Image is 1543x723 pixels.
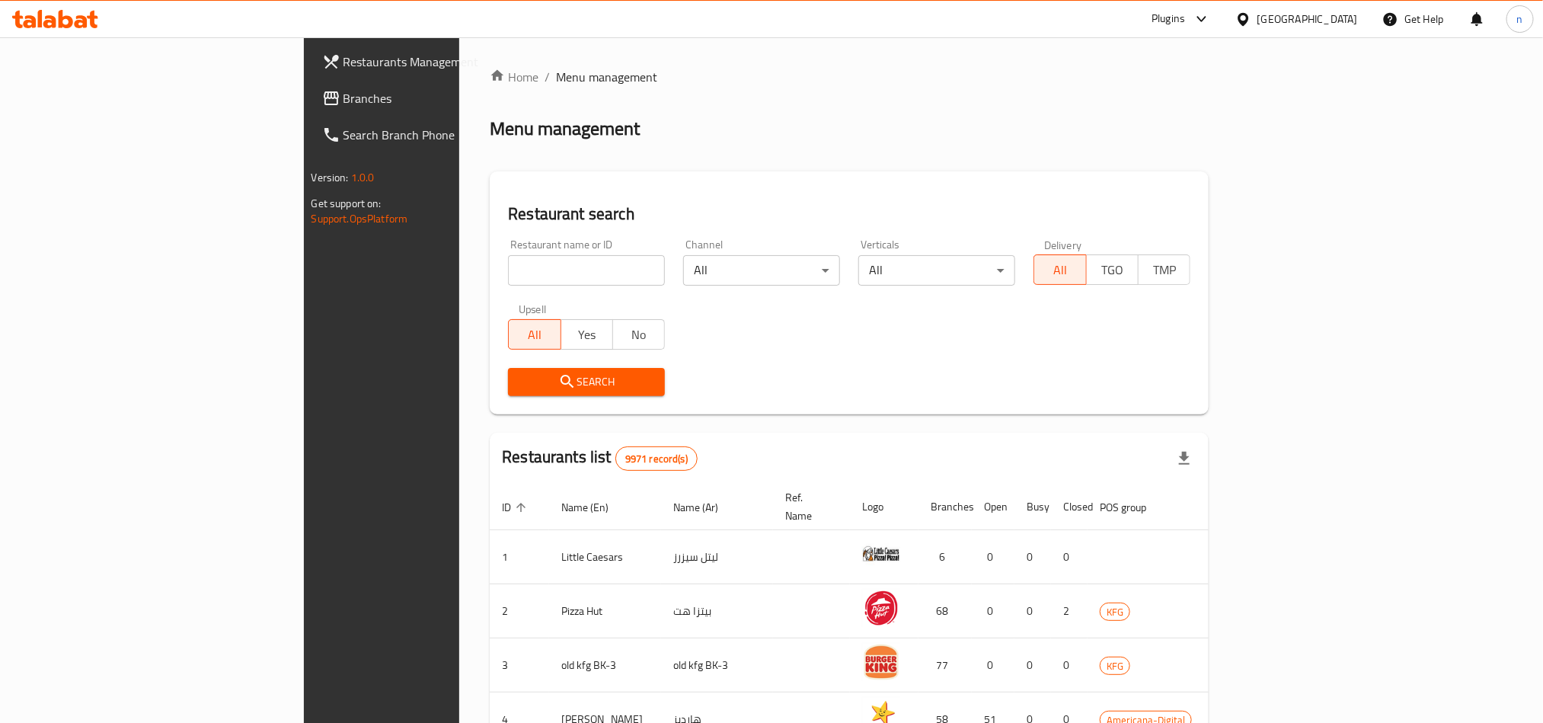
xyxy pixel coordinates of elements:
td: 0 [1014,584,1051,638]
span: Name (Ar) [673,498,738,517]
span: KFG [1101,603,1129,621]
td: ليتل سيزرز [661,530,773,584]
a: Search Branch Phone [310,117,561,153]
label: Upsell [519,304,547,315]
div: Plugins [1152,10,1185,28]
div: All [858,255,1015,286]
span: Get support on: [311,194,382,213]
td: 0 [1051,638,1088,693]
button: Search [508,368,665,396]
input: Search for restaurant name or ID.. [508,255,665,286]
span: KFG [1101,657,1129,675]
td: 0 [1014,638,1051,693]
th: Busy [1014,484,1051,530]
label: Delivery [1044,239,1082,250]
td: 77 [918,638,972,693]
span: n [1517,11,1523,27]
td: 0 [972,584,1014,638]
th: Logo [850,484,918,530]
span: All [1040,259,1080,281]
h2: Restaurant search [508,203,1190,226]
button: No [612,319,665,350]
div: Export file [1166,440,1203,477]
td: Pizza Hut [549,584,661,638]
td: 0 [972,638,1014,693]
td: 2 [1051,584,1088,638]
span: TGO [1093,259,1132,281]
td: بيتزا هت [661,584,773,638]
span: 9971 record(s) [616,452,697,466]
span: Restaurants Management [343,53,549,71]
th: Branches [918,484,972,530]
span: Branches [343,89,549,107]
div: All [683,255,840,286]
span: Menu management [556,68,657,86]
td: 6 [918,530,972,584]
button: All [1033,254,1086,285]
span: All [515,324,554,346]
span: No [619,324,659,346]
th: Open [972,484,1014,530]
nav: breadcrumb [490,68,1209,86]
span: POS group [1100,498,1166,517]
td: 0 [1014,530,1051,584]
a: Restaurants Management [310,43,561,80]
span: Name (En) [561,498,628,517]
a: Branches [310,80,561,117]
span: ID [502,498,531,517]
td: old kfg BK-3 [661,638,773,693]
img: old kfg BK-3 [862,643,900,681]
span: TMP [1145,259,1184,281]
span: 1.0.0 [351,168,375,187]
td: 0 [1051,530,1088,584]
button: All [508,319,561,350]
h2: Menu management [490,117,640,141]
button: TGO [1086,254,1139,285]
h2: Restaurants list [502,446,698,471]
th: Closed [1051,484,1088,530]
img: Pizza Hut [862,589,900,627]
div: [GEOGRAPHIC_DATA] [1257,11,1358,27]
td: old kfg BK-3 [549,638,661,693]
span: Search [520,373,653,392]
div: Total records count [615,446,698,471]
a: Support.OpsPlatform [311,209,408,229]
span: Version: [311,168,349,187]
img: Little Caesars [862,535,900,573]
button: TMP [1138,254,1190,285]
span: Ref. Name [785,488,832,525]
td: 68 [918,584,972,638]
td: 0 [972,530,1014,584]
span: Search Branch Phone [343,126,549,144]
button: Yes [561,319,613,350]
span: Yes [567,324,607,346]
td: Little Caesars [549,530,661,584]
